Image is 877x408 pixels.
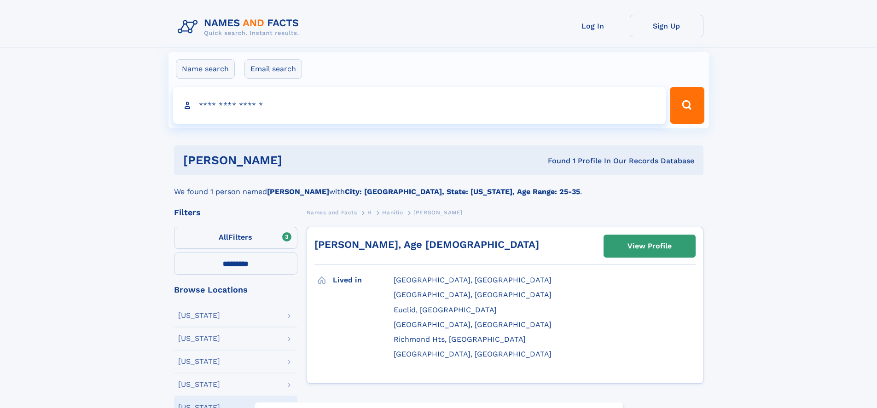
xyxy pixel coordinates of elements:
label: Name search [176,59,235,79]
span: Hanitio [382,209,403,216]
span: [GEOGRAPHIC_DATA], [GEOGRAPHIC_DATA] [394,350,552,358]
span: Richmond Hts, [GEOGRAPHIC_DATA] [394,335,526,344]
a: H [367,207,372,218]
button: Search Button [670,87,704,124]
div: [US_STATE] [178,358,220,365]
label: Email search [244,59,302,79]
div: View Profile [627,236,672,257]
input: search input [173,87,666,124]
img: Logo Names and Facts [174,15,307,40]
div: [US_STATE] [178,335,220,342]
span: [GEOGRAPHIC_DATA], [GEOGRAPHIC_DATA] [394,320,552,329]
span: [GEOGRAPHIC_DATA], [GEOGRAPHIC_DATA] [394,290,552,299]
a: View Profile [604,235,695,257]
a: [PERSON_NAME], Age [DEMOGRAPHIC_DATA] [314,239,539,250]
b: City: [GEOGRAPHIC_DATA], State: [US_STATE], Age Range: 25-35 [345,187,580,196]
a: Log In [556,15,630,37]
a: Names and Facts [307,207,357,218]
a: Sign Up [630,15,703,37]
b: [PERSON_NAME] [267,187,329,196]
div: Browse Locations [174,286,297,294]
span: H [367,209,372,216]
span: All [219,233,228,241]
div: [US_STATE] [178,381,220,388]
span: [PERSON_NAME] [413,209,463,216]
div: We found 1 person named with . [174,175,703,197]
a: Hanitio [382,207,403,218]
div: Found 1 Profile In Our Records Database [415,156,694,166]
span: Euclid, [GEOGRAPHIC_DATA] [394,305,497,314]
h1: [PERSON_NAME] [183,155,415,166]
h3: Lived in [333,272,394,288]
div: Filters [174,208,297,217]
span: [GEOGRAPHIC_DATA], [GEOGRAPHIC_DATA] [394,276,552,284]
label: Filters [174,227,297,249]
div: [US_STATE] [178,312,220,319]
